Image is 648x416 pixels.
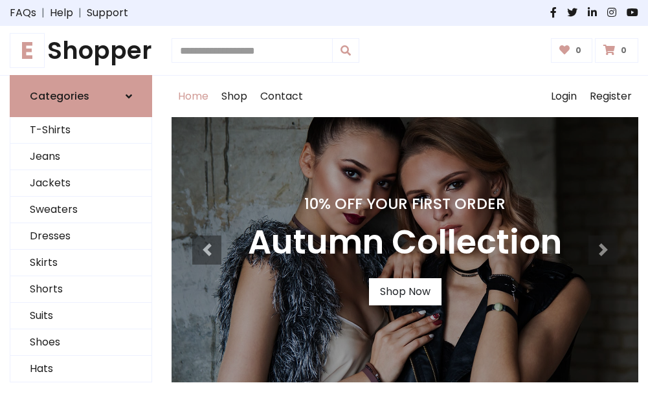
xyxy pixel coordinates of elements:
[36,5,50,21] span: |
[551,38,593,63] a: 0
[10,250,151,276] a: Skirts
[572,45,585,56] span: 0
[30,90,89,102] h6: Categories
[248,223,562,263] h3: Autumn Collection
[583,76,638,117] a: Register
[10,223,151,250] a: Dresses
[172,76,215,117] a: Home
[10,36,152,65] a: EShopper
[595,38,638,63] a: 0
[248,195,562,213] h4: 10% Off Your First Order
[10,144,151,170] a: Jeans
[10,356,151,382] a: Hats
[254,76,309,117] a: Contact
[10,170,151,197] a: Jackets
[10,303,151,329] a: Suits
[10,117,151,144] a: T-Shirts
[215,76,254,117] a: Shop
[50,5,73,21] a: Help
[73,5,87,21] span: |
[10,276,151,303] a: Shorts
[10,75,152,117] a: Categories
[10,197,151,223] a: Sweaters
[618,45,630,56] span: 0
[87,5,128,21] a: Support
[10,36,152,65] h1: Shopper
[10,33,45,68] span: E
[10,5,36,21] a: FAQs
[369,278,441,305] a: Shop Now
[544,76,583,117] a: Login
[10,329,151,356] a: Shoes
